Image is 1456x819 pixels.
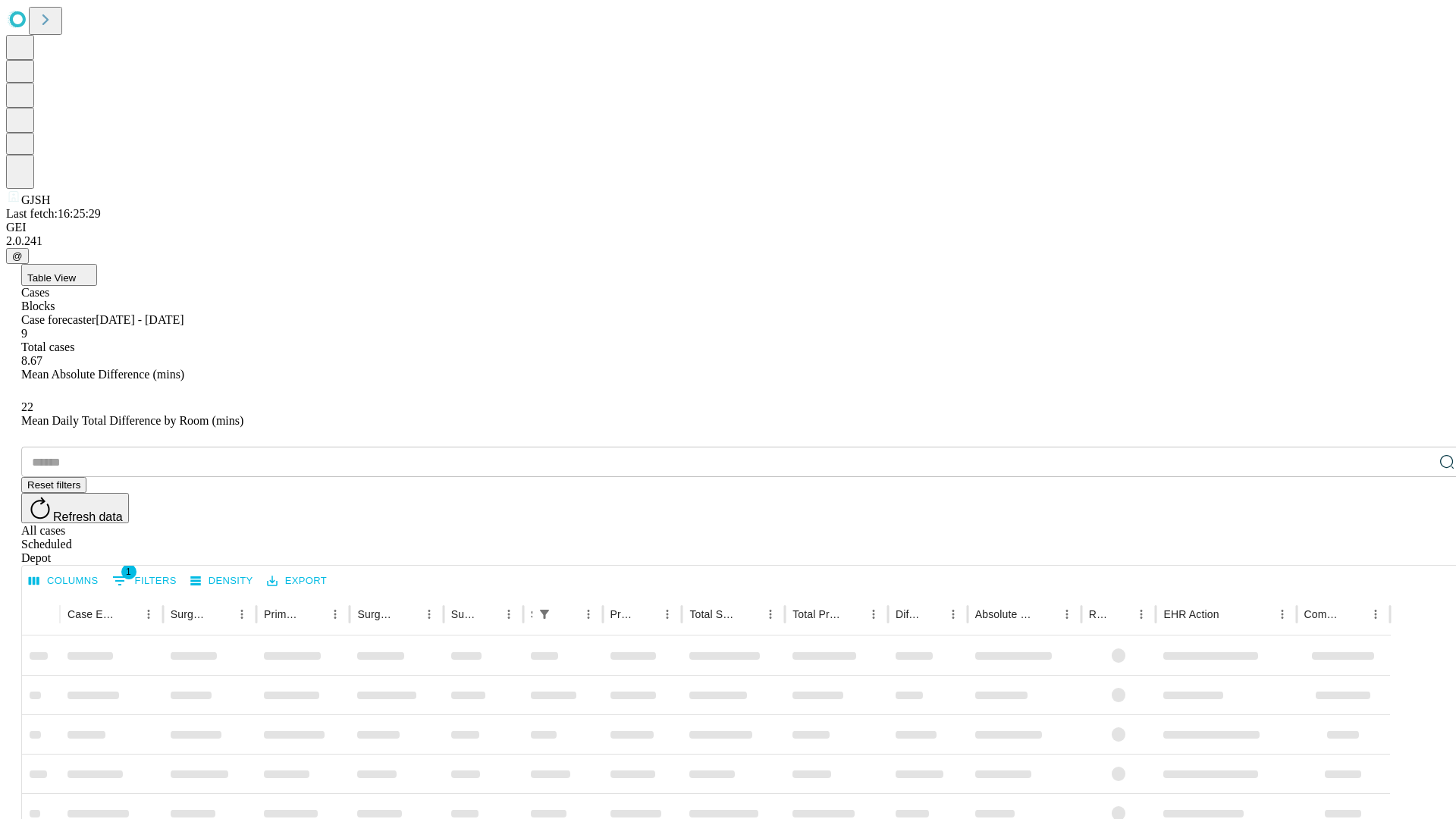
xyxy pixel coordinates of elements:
button: Menu [325,604,346,625]
div: Total Predicted Duration [792,608,840,620]
button: Sort [1221,604,1242,625]
button: Menu [657,604,678,625]
div: Scheduled In Room Duration [531,608,532,620]
button: Select columns [25,570,102,593]
button: Menu [1365,604,1386,625]
button: Menu [498,604,519,625]
div: Surgeon Name [171,608,209,620]
button: Sort [1035,604,1056,625]
span: Table View [27,272,76,284]
button: Show filters [108,569,180,593]
button: Reset filters [21,477,86,493]
div: Surgery Name [357,608,395,620]
button: Sort [397,604,419,625]
span: Mean Absolute Difference (mins) [21,368,184,381]
button: Menu [1056,604,1078,625]
button: Sort [117,604,138,625]
span: [DATE] - [DATE] [96,313,184,326]
button: Menu [138,604,159,625]
div: 1 active filter [534,604,555,625]
button: Menu [1131,604,1152,625]
button: Sort [303,604,325,625]
span: @ [12,250,23,262]
button: Sort [739,604,760,625]
button: Menu [1272,604,1293,625]
button: Menu [419,604,440,625]
button: Sort [210,604,231,625]
div: GEI [6,221,1450,234]
span: Reset filters [27,479,80,491]
span: 9 [21,327,27,340]
button: Menu [863,604,884,625]
div: Predicted In Room Duration [610,608,635,620]
div: 2.0.241 [6,234,1450,248]
button: Sort [921,604,943,625]
span: Case forecaster [21,313,96,326]
div: EHR Action [1163,608,1219,620]
div: Difference [896,608,920,620]
div: Primary Service [264,608,302,620]
span: 8.67 [21,354,42,367]
button: Menu [760,604,781,625]
div: Surgery Date [451,608,475,620]
div: Resolved in EHR [1089,608,1109,620]
span: 22 [21,400,33,413]
button: Sort [1109,604,1131,625]
span: Refresh data [53,510,123,523]
button: @ [6,248,29,264]
button: Export [263,570,331,593]
span: Total cases [21,340,74,353]
button: Menu [943,604,964,625]
button: Sort [557,604,578,625]
button: Menu [578,604,599,625]
button: Show filters [534,604,555,625]
button: Sort [477,604,498,625]
button: Sort [1344,604,1365,625]
div: Case Epic Id [67,608,115,620]
div: Absolute Difference [975,608,1034,620]
button: Table View [21,264,97,286]
button: Menu [231,604,253,625]
span: Mean Daily Total Difference by Room (mins) [21,414,243,427]
div: Comments [1304,608,1342,620]
span: GJSH [21,193,50,206]
button: Sort [635,604,657,625]
span: Last fetch: 16:25:29 [6,207,101,220]
button: Refresh data [21,493,129,523]
div: Total Scheduled Duration [689,608,737,620]
button: Density [187,570,257,593]
span: 1 [121,564,136,579]
button: Sort [842,604,863,625]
